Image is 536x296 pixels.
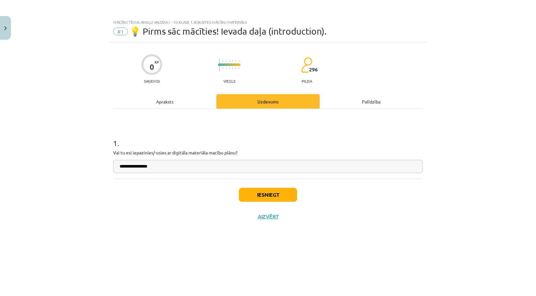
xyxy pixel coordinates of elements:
img: icon-short-line-57e1e144782c952c97e751825c79c345078a6d821885a25fce030b3d8c18986b.svg [226,60,226,62]
img: icon-short-line-57e1e144782c952c97e751825c79c345078a6d821885a25fce030b3d8c18986b.svg [239,68,239,69]
span: XP [155,60,159,64]
div: Uzdevums [216,94,320,109]
div: Palīdzība [320,94,423,109]
img: icon-short-line-57e1e144782c952c97e751825c79c345078a6d821885a25fce030b3d8c18986b.svg [235,60,236,62]
div: Apraksts [113,94,216,109]
p: Vai tu esi iepazinies/-usies ar digitāla materiāla macību plānu? [113,149,423,156]
div: Mācību tēma: Angļu valoda i - 10.klase 1.ieskaites mācību materiāls [113,20,423,24]
img: icon-short-line-57e1e144782c952c97e751825c79c345078a6d821885a25fce030b3d8c18986b.svg [222,60,223,62]
p: Viegls [223,79,235,83]
button: Iesniegt [239,188,297,202]
img: icon-short-line-57e1e144782c952c97e751825c79c345078a6d821885a25fce030b3d8c18986b.svg [235,68,236,69]
p: Saņemsi [141,79,162,83]
p: pilda [302,79,312,83]
h1: 1 . [113,127,423,147]
img: icon-long-line-d9ea69661e0d244f92f715978eff75569469978d946b2353a9bb055b3ed8787d.svg [219,59,220,71]
img: icon-short-line-57e1e144782c952c97e751825c79c345078a6d821885a25fce030b3d8c18986b.svg [239,60,239,62]
img: students-c634bb4e5e11cddfef0936a35e636f08e4e9abd3cc4e673bd6f9a4125e45ecb1.svg [301,57,312,73]
img: icon-close-lesson-0947bae3869378f0d4975bcd49f059093ad1ed9edebbc8119c70593378902aed.svg [4,26,7,30]
img: icon-short-line-57e1e144782c952c97e751825c79c345078a6d821885a25fce030b3d8c18986b.svg [222,68,223,69]
span: 💡 Pirms sāc mācīties! Ievada daļa (introduction). [130,26,327,37]
button: Aizvērt [256,213,280,220]
span: 296 [309,67,318,72]
img: icon-short-line-57e1e144782c952c97e751825c79c345078a6d821885a25fce030b3d8c18986b.svg [232,60,233,62]
span: #1 [113,28,128,35]
img: icon-short-line-57e1e144782c952c97e751825c79c345078a6d821885a25fce030b3d8c18986b.svg [226,68,226,69]
img: icon-short-line-57e1e144782c952c97e751825c79c345078a6d821885a25fce030b3d8c18986b.svg [232,68,233,69]
div: 0 [150,62,154,71]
